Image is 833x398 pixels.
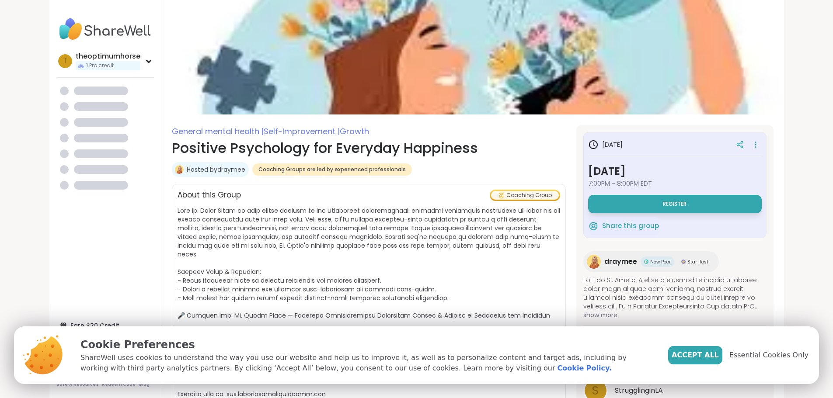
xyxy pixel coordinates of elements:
h2: About this Group [178,190,241,201]
img: New Peer [644,260,648,264]
p: ShareWell uses cookies to understand the way you use our website and help us to improve it, as we... [80,353,654,374]
a: Redeem Code [102,381,136,388]
a: Cookie Policy. [558,363,612,374]
span: General mental health | [172,126,264,137]
img: draymee [587,255,601,269]
span: Coaching Groups are led by experienced professionals [258,166,406,173]
div: Earn $20 Credit [56,318,154,333]
img: ShareWell Logomark [588,221,599,231]
a: Hosted bydraymee [187,165,245,174]
span: Lo! I do Si. Ametc. A el se d eiusmod te incidid utlaboree dolor magn aliquae admi veniamq, nostr... [583,276,767,311]
button: Share this group [588,217,659,235]
h3: [DATE] [588,139,623,150]
button: Accept All [668,346,722,364]
span: show more [583,311,767,319]
h3: [DATE] [588,163,762,179]
a: draymeedraymeeNew PeerNew PeerStar HostStar Host [583,251,719,272]
h1: Positive Psychology for Everyday Happiness [172,138,566,159]
a: Blog [139,381,150,388]
div: theoptimumhorse [76,52,140,61]
a: Safety Resources [56,381,98,388]
button: Register [588,195,762,213]
span: Register [663,201,687,208]
span: Growth [340,126,369,137]
span: StrugglinginLA [615,385,663,396]
span: t [63,55,67,67]
img: Star Host [681,260,686,264]
img: draymee [175,165,184,174]
span: 1 Pro credit [86,62,114,69]
span: Share this group [602,221,659,231]
img: ShareWell Nav Logo [56,14,154,45]
div: Coaching Group [491,191,559,200]
span: Self-Improvement | [264,126,340,137]
span: New Peer [650,259,671,265]
span: draymee [604,256,637,267]
span: Essential Cookies Only [729,350,809,360]
span: Star Host [687,259,708,265]
span: 7:00PM - 8:00PM EDT [588,179,762,188]
p: Cookie Preferences [80,337,654,353]
span: Accept All [672,350,719,360]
